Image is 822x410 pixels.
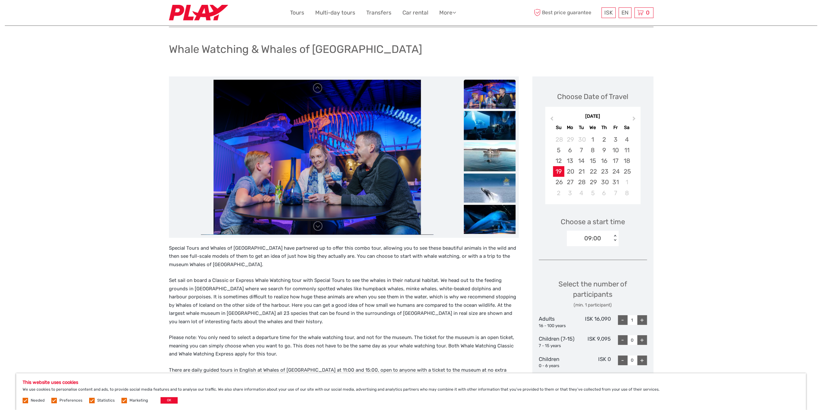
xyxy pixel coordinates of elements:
span: Best price guarantee [532,7,600,18]
div: Choose Tuesday, September 30th, 2025 [576,134,587,145]
div: Choose Saturday, October 18th, 2025 [621,155,632,166]
div: We use cookies to personalise content and ads, to provide social media features and to analyse ou... [16,373,806,410]
span: Choose a start time [561,217,625,227]
a: Car rental [402,8,428,17]
div: Choose Friday, October 10th, 2025 [610,145,621,155]
div: Choose Sunday, September 28th, 2025 [553,134,564,145]
img: 73b25bc849d84dc0aecacae9694c814e_slider_thumbnail.jpg [464,174,515,203]
div: + [637,355,647,365]
label: Needed [31,398,45,403]
span: 0 [645,9,650,16]
div: Choose Monday, October 27th, 2025 [564,177,576,187]
div: Choose Wednesday, October 1st, 2025 [587,134,598,145]
div: (min. 1 participant) [539,302,647,308]
div: Choose Saturday, October 4th, 2025 [621,134,632,145]
div: 7 - 15 years [539,343,575,349]
div: Th [598,123,610,132]
a: Tours [290,8,304,17]
div: 09:00 [584,234,601,243]
div: Choose Monday, October 6th, 2025 [564,145,576,155]
div: Choose Friday, October 24th, 2025 [610,166,621,177]
div: Choose Wednesday, October 29th, 2025 [587,177,598,187]
div: Choose Thursday, November 6th, 2025 [598,188,610,198]
div: Choose Sunday, October 19th, 2025 [553,166,564,177]
div: Choose Thursday, October 30th, 2025 [598,177,610,187]
div: Choose Friday, October 31st, 2025 [610,177,621,187]
button: Next Month [630,115,640,125]
div: Choose Thursday, October 16th, 2025 [598,155,610,166]
div: Children (7-15) [539,335,575,349]
div: - [618,315,628,325]
div: Sa [621,123,632,132]
div: + [637,315,647,325]
div: - [618,335,628,345]
div: Choose Thursday, October 9th, 2025 [598,145,610,155]
div: Choose Thursday, October 23rd, 2025 [598,166,610,177]
div: Choose Saturday, October 25th, 2025 [621,166,632,177]
img: Fly Play [169,5,228,21]
div: Select the number of participants [539,279,647,308]
div: Choose Monday, November 3rd, 2025 [564,188,576,198]
div: Choose Sunday, October 12th, 2025 [553,155,564,166]
img: cde66b904c84416e8421ef31929e2ad6_slider_thumbnail.png [464,80,515,109]
label: Preferences [59,398,82,403]
div: Choose Saturday, November 8th, 2025 [621,188,632,198]
p: Please note: You only need to select a departure time for the whale watching tour, and not for th... [169,334,519,358]
img: 41cb84e5cc56426dab97420fb8083817_slider_thumbnail.jpeg [464,111,515,140]
div: ISK 16,090 [575,315,611,329]
div: Choose Friday, October 17th, 2025 [610,155,621,166]
div: Choose Thursday, October 2nd, 2025 [598,134,610,145]
div: Choose Sunday, November 2nd, 2025 [553,188,564,198]
div: 16 - 100 years [539,323,575,329]
button: OK [161,397,178,404]
div: Choose Sunday, October 26th, 2025 [553,177,564,187]
div: month 2025-10 [547,134,638,198]
div: Choose Wednesday, October 22nd, 2025 [587,166,598,177]
p: Special Tours and Whales of [GEOGRAPHIC_DATA] have partnered up to offer this combo tour, allowin... [169,244,519,269]
div: Mo [564,123,576,132]
div: Choose Monday, October 20th, 2025 [564,166,576,177]
div: Choose Date of Travel [557,92,628,102]
img: cde66b904c84416e8421ef31929e2ad6_main_slider.png [213,80,421,235]
div: Choose Monday, September 29th, 2025 [564,134,576,145]
div: Choose Tuesday, November 4th, 2025 [576,188,587,198]
div: Su [553,123,564,132]
div: We [587,123,598,132]
div: 0 - 6 years [539,363,575,369]
div: Choose Tuesday, October 28th, 2025 [576,177,587,187]
div: - [618,355,628,365]
div: Choose Monday, October 13th, 2025 [564,155,576,166]
div: Choose Wednesday, October 15th, 2025 [587,155,598,166]
h1: Whale Watching & Whales of [GEOGRAPHIC_DATA] [169,43,422,56]
h5: This website uses cookies [23,380,799,385]
div: Choose Friday, November 7th, 2025 [610,188,621,198]
div: EN [619,7,631,18]
div: Fr [610,123,621,132]
div: Choose Wednesday, November 5th, 2025 [587,188,598,198]
div: Choose Tuesday, October 7th, 2025 [576,145,587,155]
div: Adults [539,315,575,329]
div: ISK 0 [575,355,611,369]
img: 43df76ef3f184d3ba4378f9b1f0c5d37_slider_thumbnail.jpeg [464,205,515,234]
div: Children [539,355,575,369]
div: ISK 9,095 [575,335,611,349]
div: Choose Tuesday, October 21st, 2025 [576,166,587,177]
div: < > [612,235,618,242]
button: Previous Month [546,115,556,125]
div: [DATE] [545,113,640,120]
div: Choose Saturday, November 1st, 2025 [621,177,632,187]
a: Transfers [366,8,391,17]
a: More [439,8,456,17]
p: There are daily guided tours in English at Whales of [GEOGRAPHIC_DATA] at 11:00 and 15:00, open t... [169,366,519,383]
div: Choose Sunday, October 5th, 2025 [553,145,564,155]
label: Marketing [130,398,148,403]
div: Choose Wednesday, October 8th, 2025 [587,145,598,155]
a: Multi-day tours [315,8,355,17]
label: Statistics [97,398,115,403]
div: Choose Tuesday, October 14th, 2025 [576,155,587,166]
span: ISK [604,9,613,16]
div: Choose Friday, October 3rd, 2025 [610,134,621,145]
img: d3b34fd2a1644a69af505c56ac10bb3f_slider_thumbnail.jpeg [464,142,515,171]
div: Tu [576,123,587,132]
p: Set sail on board a Classic or Express Whale Watching tour with Special Tours to see the whales i... [169,276,519,326]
